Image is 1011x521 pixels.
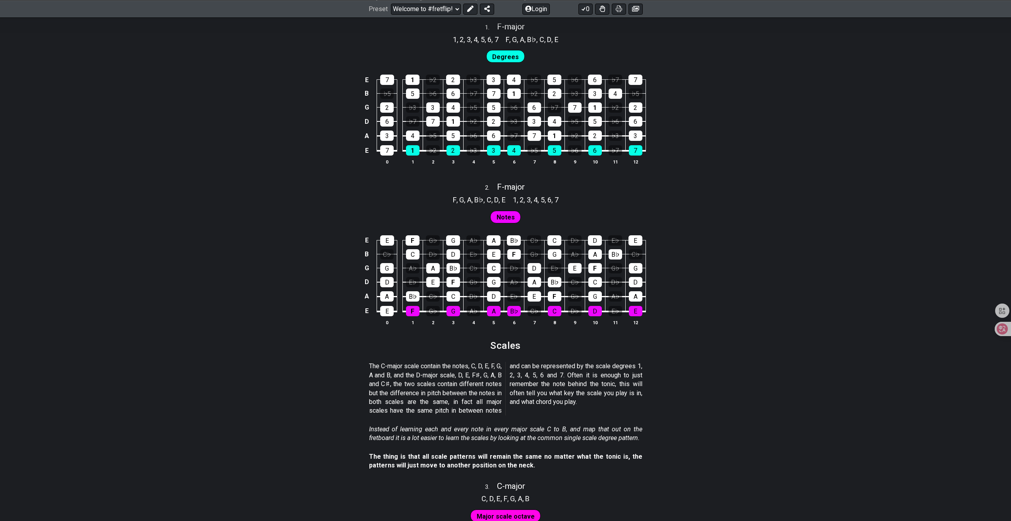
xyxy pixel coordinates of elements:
[548,249,561,260] div: G
[629,291,642,302] div: A
[380,277,394,287] div: D
[541,194,545,205] span: 5
[629,249,642,260] div: C♭
[568,277,582,287] div: C♭
[426,277,440,287] div: E
[517,34,520,45] span: ,
[539,34,544,45] span: C
[463,158,483,166] th: 4
[449,193,509,206] section: Scale pitch classes
[380,145,394,156] div: 7
[507,88,521,99] div: 1
[507,249,521,260] div: F
[629,102,642,113] div: 2
[485,34,488,45] span: ,
[472,194,475,205] span: ,
[467,145,480,156] div: ♭3
[568,102,582,113] div: 7
[612,3,626,14] button: Print
[426,291,440,302] div: C♭
[447,145,460,156] div: 2
[487,263,501,273] div: C
[457,34,460,45] span: ,
[502,32,562,45] section: Scale pitch classes
[527,75,541,85] div: ♭5
[464,34,467,45] span: ,
[497,22,525,31] span: F - major
[545,194,548,205] span: ,
[447,249,460,260] div: D
[466,235,480,246] div: A♭
[588,116,602,127] div: 5
[362,289,371,304] td: A
[487,235,501,246] div: A
[507,145,521,156] div: 4
[588,102,602,113] div: 1
[489,493,494,504] span: D
[362,304,371,319] td: E
[564,318,585,327] th: 9
[487,75,501,85] div: 3
[460,34,464,45] span: 2
[362,87,371,100] td: B
[369,5,388,13] span: Preset
[426,145,440,156] div: ♭2
[568,131,582,141] div: ♭2
[474,194,483,205] span: B♭
[406,116,419,127] div: ♭7
[609,88,622,99] div: 4
[548,88,561,99] div: 2
[513,194,517,205] span: 1
[547,194,551,205] span: 6
[467,34,471,45] span: 3
[380,235,394,246] div: E
[568,88,582,99] div: ♭3
[487,102,501,113] div: 5
[490,341,521,350] h2: Scales
[497,211,515,223] span: First enable full edit mode to edit
[608,235,622,246] div: E♭
[548,102,561,113] div: ♭7
[487,34,491,45] span: 6
[380,263,394,273] div: G
[588,88,602,99] div: 3
[426,75,440,85] div: ♭2
[362,234,371,248] td: E
[481,34,485,45] span: 5
[588,291,602,302] div: G
[507,493,510,504] span: ,
[481,493,486,504] span: C
[362,275,371,289] td: D
[628,75,642,85] div: 7
[522,493,526,504] span: ,
[377,158,397,166] th: 0
[380,131,394,141] div: 3
[446,235,460,246] div: G
[568,263,582,273] div: E
[588,263,602,273] div: F
[447,277,460,287] div: F
[507,116,521,127] div: ♭3
[487,116,501,127] div: 2
[494,493,497,504] span: ,
[402,158,423,166] th: 1
[507,291,521,302] div: E♭
[629,116,642,127] div: 6
[528,249,541,260] div: G♭
[536,34,539,45] span: ,
[362,100,371,114] td: G
[527,194,531,205] span: 3
[487,88,501,99] div: 7
[406,263,419,273] div: A♭
[517,194,520,205] span: ,
[406,306,419,316] div: F
[518,493,522,504] span: A
[537,194,541,205] span: ,
[487,249,501,260] div: E
[625,158,646,166] th: 12
[426,249,440,260] div: D♭
[362,143,371,158] td: E
[492,51,519,63] span: First enable full edit mode to edit
[520,34,524,45] span: A
[588,145,602,156] div: 6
